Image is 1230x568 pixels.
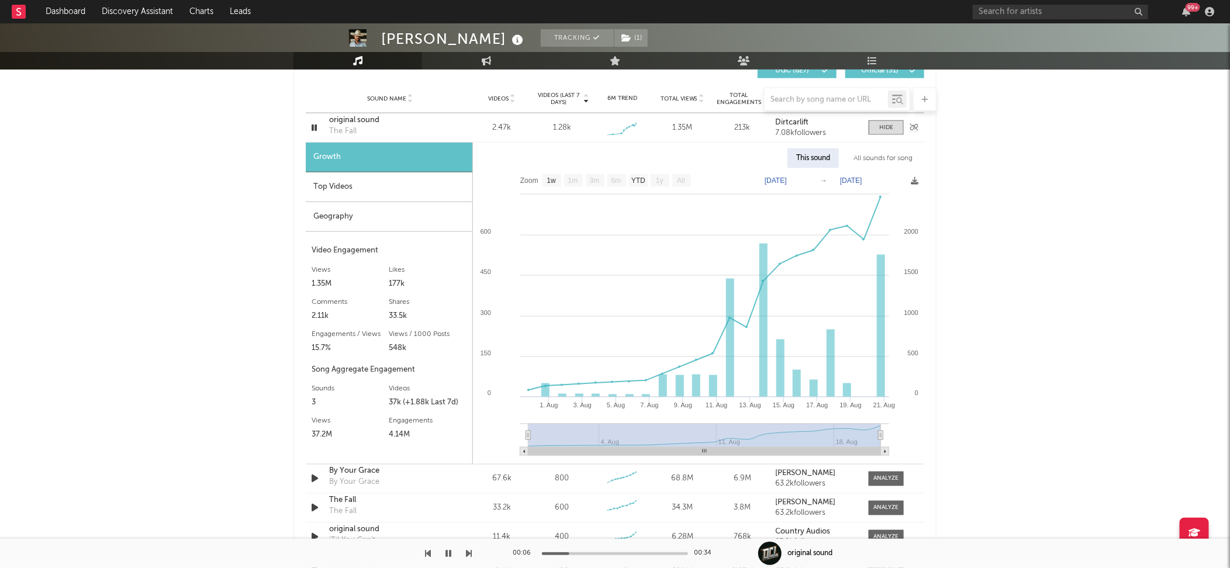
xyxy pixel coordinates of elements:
[845,148,921,168] div: All sounds for song
[312,396,389,410] div: 3
[776,499,857,507] a: [PERSON_NAME]
[312,295,389,309] div: Comments
[329,535,375,547] div: 'Til You Can't
[590,177,600,185] text: 3m
[568,177,578,185] text: 1m
[481,268,491,275] text: 450
[481,309,491,316] text: 300
[475,473,529,485] div: 67.6k
[904,228,918,235] text: 2000
[555,503,569,514] div: 600
[845,63,924,78] button: Official(31)
[306,202,472,232] div: Geography
[640,402,658,409] text: 7. Aug
[1186,3,1200,12] div: 99 +
[776,129,857,137] div: 7.08k followers
[758,63,837,78] button: UGC(627)
[840,176,862,185] text: [DATE]
[973,5,1148,19] input: Search for artists
[655,473,710,485] div: 68.8M
[677,177,685,185] text: All
[716,503,770,514] div: 3.8M
[389,341,467,355] div: 548k
[389,277,467,291] div: 177k
[820,176,827,185] text: →
[776,528,857,536] a: Country Audios
[312,309,389,323] div: 2.11k
[312,414,389,428] div: Views
[312,382,389,396] div: Sounds
[312,428,389,442] div: 37.2M
[776,528,831,536] strong: Country Audios
[908,349,918,356] text: 500
[312,363,467,377] div: Song Aggregate Engagement
[573,402,592,409] text: 3. Aug
[765,95,888,105] input: Search by song name or URL
[607,402,625,409] text: 5. Aug
[873,402,895,409] text: 21. Aug
[716,473,770,485] div: 6.9M
[656,177,664,185] text: 1y
[1182,7,1190,16] button: 99+
[773,402,794,409] text: 15. Aug
[915,390,918,397] text: 0
[694,546,717,560] div: 00:34
[389,295,467,309] div: Shares
[389,396,467,410] div: 37k (+1.88k Last 7d)
[765,67,819,74] span: UGC ( 627 )
[329,495,451,507] a: The Fall
[389,263,467,277] div: Likes
[329,115,451,126] a: original sound
[776,499,836,507] strong: [PERSON_NAME]
[329,466,451,477] a: By Your Grace
[776,470,857,478] a: [PERSON_NAME]
[312,327,389,341] div: Engagements / Views
[655,503,710,514] div: 34.3M
[312,244,467,258] div: Video Engagement
[329,524,451,536] a: original sound
[389,309,467,323] div: 33.5k
[765,176,787,185] text: [DATE]
[555,473,569,485] div: 800
[312,263,389,277] div: Views
[555,532,569,543] div: 400
[389,327,467,341] div: Views / 1000 Posts
[481,228,491,235] text: 600
[716,122,770,134] div: 213k
[674,402,692,409] text: 9. Aug
[329,477,379,489] div: By Your Grace
[540,402,558,409] text: 1. Aug
[475,532,529,543] div: 11.4k
[306,143,472,172] div: Growth
[306,172,472,202] div: Top Videos
[614,29,648,47] button: (1)
[706,402,727,409] text: 11. Aug
[853,67,907,74] span: Official ( 31 )
[716,532,770,543] div: 768k
[547,177,557,185] text: 1w
[329,506,357,518] div: The Fall
[787,148,839,168] div: This sound
[904,268,918,275] text: 1500
[389,428,467,442] div: 4.14M
[541,29,614,47] button: Tracking
[776,470,836,477] strong: [PERSON_NAME]
[475,503,529,514] div: 33.2k
[475,122,529,134] div: 2.47k
[329,126,357,137] div: The Fall
[488,390,491,397] text: 0
[787,548,832,559] div: original sound
[904,309,918,316] text: 1000
[520,177,538,185] text: Zoom
[513,546,536,560] div: 00:06
[614,29,648,47] span: ( 1 )
[381,29,526,49] div: [PERSON_NAME]
[312,341,389,355] div: 15.7%
[776,480,857,489] div: 63.2k followers
[553,122,571,134] div: 1.28k
[611,177,621,185] text: 6m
